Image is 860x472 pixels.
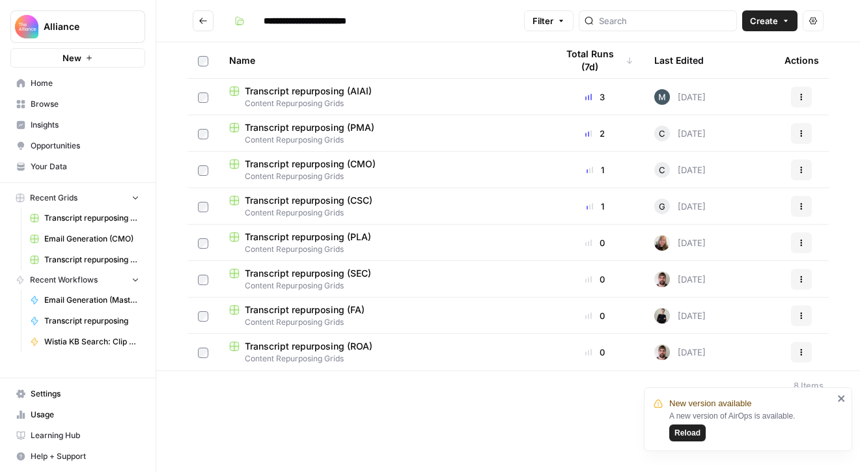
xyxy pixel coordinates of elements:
span: Recent Workflows [30,274,98,286]
a: Transcript repurposing (PMA)Content Repurposing Grids [229,121,536,146]
div: [DATE] [654,271,706,287]
button: New [10,48,145,68]
span: Wistia KB Search: Clip & Takeaway Generator [44,336,139,348]
span: Opportunities [31,140,139,152]
div: [DATE] [654,126,706,141]
div: Actions [784,42,819,78]
span: Help + Support [31,451,139,462]
img: 9ucy7zvi246h5jy943jx4fqk49j8 [654,271,670,287]
span: Home [31,77,139,89]
button: Workspace: Alliance [10,10,145,43]
span: Content Repurposing Grids [229,316,536,328]
div: [DATE] [654,89,706,105]
div: Last Edited [654,42,704,78]
button: Help + Support [10,446,145,467]
img: h5oy9qq6rxts7uqn6ijihtw1159t [654,89,670,105]
div: 1 [557,163,633,176]
span: Your Data [31,161,139,173]
a: Transcript repurposing (PMA) [24,249,145,270]
div: [DATE] [654,235,706,251]
div: 0 [557,309,633,322]
span: Email Generation (Master) [44,294,139,306]
button: Reload [669,424,706,441]
span: Transcript repurposing (PMA) [44,254,139,266]
span: Insights [31,119,139,131]
div: 8 Items [794,379,824,392]
span: Filter [533,14,553,27]
div: A new version of AirOps is available. [669,410,833,441]
a: Transcript repurposing (ROA)Content Repurposing Grids [229,340,536,365]
span: C [659,127,665,140]
a: Transcript repurposing (CMO)Content Repurposing Grids [229,158,536,182]
span: Transcript repurposing (CMO) [245,158,376,171]
span: Transcript repurposing (PMA) [245,121,374,134]
button: Recent Grids [10,188,145,208]
a: Transcript repurposing [24,311,145,331]
div: Total Runs (7d) [557,42,633,78]
button: Create [742,10,798,31]
input: Search [599,14,731,27]
span: Transcript repurposing (FA) [245,303,365,316]
span: Recent Grids [30,192,77,204]
span: Transcript repurposing (ROA) [245,340,372,353]
button: Recent Workflows [10,270,145,290]
span: Transcript repurposing [44,315,139,327]
span: Learning Hub [31,430,139,441]
span: Content Repurposing Grids [229,353,536,365]
span: C [659,163,665,176]
a: Email Generation (Master) [24,290,145,311]
span: Transcript repurposing (AIAI) [245,85,372,98]
div: 3 [557,90,633,104]
span: Transcript repurposing (PLA) [245,230,371,243]
a: Insights [10,115,145,135]
a: Home [10,73,145,94]
button: Filter [524,10,574,31]
div: 0 [557,236,633,249]
span: Content Repurposing Grids [229,243,536,255]
div: 1 [557,200,633,213]
img: Alliance Logo [15,15,38,38]
button: close [837,393,846,404]
a: Wistia KB Search: Clip & Takeaway Generator [24,331,145,352]
span: Transcript repurposing (CMO) [44,212,139,224]
div: 2 [557,127,633,140]
div: [DATE] [654,308,706,324]
a: Learning Hub [10,425,145,446]
span: Content Repurposing Grids [229,207,536,219]
span: New [62,51,81,64]
button: Go back [193,10,214,31]
a: Usage [10,404,145,425]
div: 0 [557,346,633,359]
a: Transcript repurposing (AIAI)Content Repurposing Grids [229,85,536,109]
a: Your Data [10,156,145,177]
div: [DATE] [654,162,706,178]
a: Transcript repurposing (CMO) [24,208,145,229]
span: Content Repurposing Grids [229,98,536,109]
div: 0 [557,273,633,286]
img: 9ucy7zvi246h5jy943jx4fqk49j8 [654,344,670,360]
span: Settings [31,388,139,400]
span: Content Repurposing Grids [229,134,536,146]
span: Transcript repurposing (CSC) [245,194,372,207]
img: dusy4e3dsucr7fztkxh4ejuaeihk [654,235,670,251]
span: Browse [31,98,139,110]
a: Opportunities [10,135,145,156]
span: Reload [674,427,700,439]
a: Transcript repurposing (CSC)Content Repurposing Grids [229,194,536,219]
img: rzyuksnmva7rad5cmpd7k6b2ndco [654,308,670,324]
a: Transcript repurposing (SEC)Content Repurposing Grids [229,267,536,292]
a: Email Generation (CMO) [24,229,145,249]
a: Settings [10,383,145,404]
span: Content Repurposing Grids [229,280,536,292]
span: Usage [31,409,139,421]
span: Alliance [44,20,122,33]
div: [DATE] [654,199,706,214]
span: Create [750,14,778,27]
span: Email Generation (CMO) [44,233,139,245]
span: Content Repurposing Grids [229,171,536,182]
span: New version available [669,397,751,410]
div: Name [229,42,536,78]
a: Transcript repurposing (PLA)Content Repurposing Grids [229,230,536,255]
a: Transcript repurposing (FA)Content Repurposing Grids [229,303,536,328]
span: Transcript repurposing (SEC) [245,267,371,280]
